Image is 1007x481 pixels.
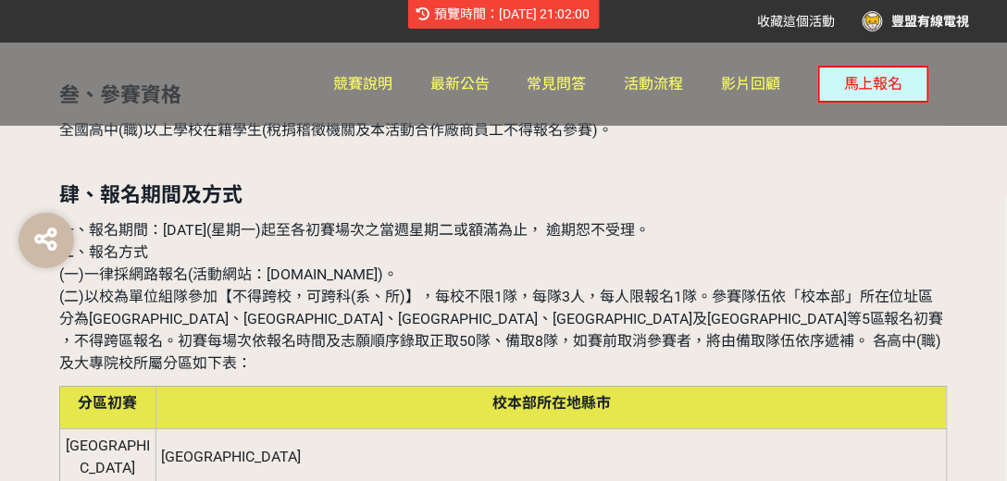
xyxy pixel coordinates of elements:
span: (一)一律採網路報名(活動網站：[DOMAIN_NAME])。 [59,265,398,283]
span: (二)以校為單位組隊參加【不得跨校，可跨科(系、所)】，每校不限1隊，每隊3人，每人限報名1隊。參賽隊伍依「校本部」所在位址區分為[GEOGRAPHIC_DATA]、[GEOGRAPHIC_DA... [59,288,944,372]
span: 預覽時間：[DATE] 21:02:00 [435,6,591,21]
strong: 肆、報名期間及方式 [59,183,242,206]
a: 活動流程 [624,43,683,126]
span: [GEOGRAPHIC_DATA] [66,437,150,476]
a: 競賽說明 [333,43,392,126]
a: 影片回顧 [721,43,780,126]
span: 二、報名方式 [59,243,148,261]
span: 分區初賽 [78,394,137,412]
span: 馬上報名 [844,75,903,92]
span: 影片回顧 [721,75,780,92]
span: 收藏這個活動 [757,14,835,29]
span: 最新公告 [430,75,490,92]
span: [GEOGRAPHIC_DATA] [161,448,301,465]
a: 常見問答 [528,43,587,126]
span: 常見問答 [528,75,587,92]
span: 校本部所在地縣市 [492,394,611,412]
button: 馬上報名 [818,66,929,103]
span: 全國高中(職)以上學校在籍學生(稅捐稽徵機關及本活動合作廠商員工不得報名參賽)。 [59,121,613,139]
span: 活動流程 [624,75,683,92]
a: 最新公告 [430,43,490,126]
span: 競賽說明 [333,75,392,92]
span: 一、報名期間：[DATE](星期一)起至各初賽場次之當週星期二或額滿為止， 逾期恕不受理。 [59,221,650,239]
